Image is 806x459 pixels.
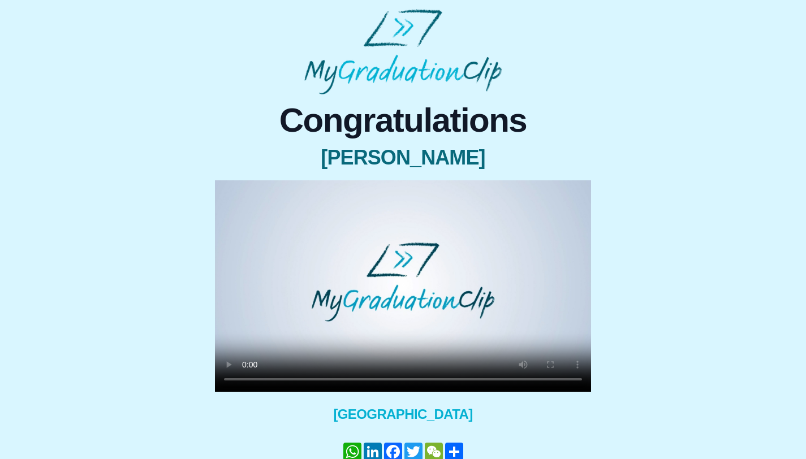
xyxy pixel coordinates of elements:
img: MyGraduationClip [304,9,501,94]
span: [PERSON_NAME] [215,146,591,169]
span: [GEOGRAPHIC_DATA] [215,405,591,423]
span: Congratulations [215,103,591,137]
